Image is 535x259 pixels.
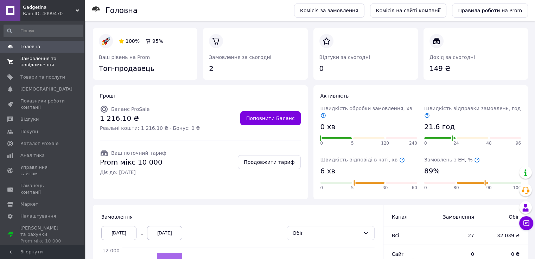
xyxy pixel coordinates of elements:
span: 0 [424,185,427,191]
tspan: 12 000 [102,248,120,253]
span: Відгуки [20,116,39,122]
span: 21.6 год [424,122,455,132]
span: Замовлення [101,214,133,220]
span: Товари та послуги [20,74,65,80]
span: 27 [440,232,474,239]
span: Gadgetina [23,4,76,11]
span: Баланс ProSale [111,106,149,112]
span: Швидкість обробки замовлення, хв [320,106,412,118]
span: Показники роботи компанії [20,98,65,111]
div: Обіг [293,229,360,237]
div: [DATE] [101,226,136,240]
a: Комісія на сайті компанії [370,4,447,18]
span: Управління сайтом [20,164,65,177]
span: Замовлень з ЕН, % [424,157,480,162]
div: Ваш ID: 4099470 [23,11,84,17]
span: Реальні кошти: 1 216.10 ₴ · Бонус: 0 ₴ [100,125,200,132]
a: Комісія за замовлення [294,4,364,18]
span: Налаштування [20,213,56,219]
span: Гроші [100,93,115,99]
span: 6 хв [320,166,336,176]
span: 100% [126,38,140,44]
span: 89% [424,166,440,176]
span: 95% [152,38,163,44]
a: Правила роботи на Prom [452,4,528,18]
span: 60 [412,185,417,191]
span: 90 [486,185,491,191]
span: Маркет [20,201,38,207]
span: 120 [381,140,389,146]
span: 24 [453,140,459,146]
h1: Головна [106,6,138,15]
span: 48 [486,140,491,146]
a: Поповнити Баланс [240,111,301,125]
a: Продовжити тариф [238,155,301,169]
span: 0 хв [320,122,336,132]
span: 0 ₴ [488,251,520,258]
span: Prom мікс 10 000 [100,157,166,167]
span: Каталог ProSale [20,140,58,147]
span: Покупці [20,128,39,135]
span: 5 [351,185,354,191]
span: Швидкість відправки замовлень, год [424,106,521,118]
span: 240 [409,140,417,146]
span: Замовлення [440,213,474,220]
span: 30 [382,185,388,191]
span: 100 [513,185,521,191]
span: Швидкість відповіді в чаті, хв [320,157,405,162]
div: [DATE] [147,226,182,240]
span: Діє до: [DATE] [100,169,166,176]
span: 5 [351,140,354,146]
span: Гаманець компанії [20,182,65,195]
span: 0 [320,185,323,191]
span: 1 216.10 ₴ [100,113,200,124]
span: [PERSON_NAME] та рахунки [20,225,65,244]
span: 32 039 ₴ [488,232,520,239]
span: Головна [20,44,40,50]
button: Чат з покупцем [519,216,533,230]
span: Аналітика [20,152,45,159]
span: Всi [392,233,399,238]
span: 0 [320,140,323,146]
span: 80 [453,185,459,191]
span: Канал [392,214,408,220]
span: Обіг [488,213,520,220]
span: 96 [516,140,521,146]
span: Ваш поточний тариф [111,150,166,156]
span: 0 [440,251,474,258]
span: [DEMOGRAPHIC_DATA] [20,86,72,92]
span: 0 [424,140,427,146]
span: Замовлення та повідомлення [20,55,65,68]
span: Активність [320,93,349,99]
div: Prom мікс 10 000 [20,238,65,244]
input: Пошук [4,25,83,37]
